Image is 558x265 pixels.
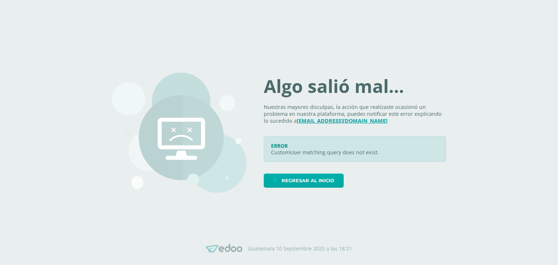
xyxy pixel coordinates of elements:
[264,77,446,95] h1: Algo salió mal...
[271,142,288,149] span: ERROR
[112,73,246,193] img: 500.png
[206,244,242,253] img: Edoo
[264,174,344,188] a: Regresar al inicio
[297,117,388,124] a: [EMAIL_ADDRESS][DOMAIN_NAME]
[271,149,439,156] p: CustomUser matching query does not exist.
[264,104,446,124] p: Nuestras mayores disculpas, la acción que realizaste ocasionó un problema en nuestra plataforma, ...
[248,245,352,252] p: Guatemala 10 Septiembre 2025 a las 18:21
[282,174,334,187] span: Regresar al inicio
